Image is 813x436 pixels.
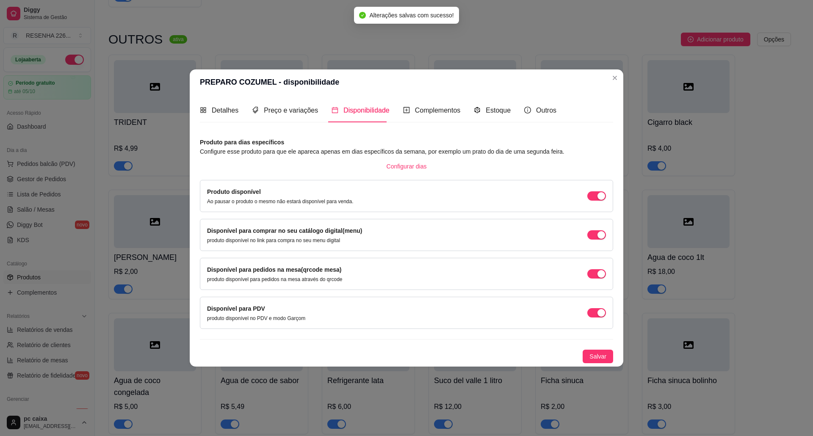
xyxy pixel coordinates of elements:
article: Configure esse produto para que ele apareca apenas em dias específicos da semana, por exemplo um ... [200,147,613,156]
span: info-circle [524,107,531,113]
p: produto disponível para pedidos na mesa através do qrcode [207,276,343,283]
button: Close [608,71,622,85]
span: tags [252,107,259,113]
button: Salvar [583,350,613,363]
label: Disponível para comprar no seu catálogo digital(menu) [207,227,362,234]
span: Salvar [589,352,606,361]
article: Produto para dias específicos [200,138,613,147]
span: code-sandbox [474,107,481,113]
p: produto disponível no link para compra no seu menu digital [207,237,362,244]
span: Disponibilidade [343,107,390,114]
span: plus-square [403,107,410,113]
span: Detalhes [212,107,238,114]
span: Estoque [486,107,511,114]
span: Preço e variações [264,107,318,114]
span: Complementos [415,107,461,114]
span: calendar [332,107,338,113]
p: Ao pausar o produto o mesmo não estará disponível para venda. [207,198,354,205]
span: Alterações salvas com sucesso! [369,12,454,19]
header: PREPARO COZUMEL - disponibilidade [190,69,623,95]
label: Disponível para pedidos na mesa(qrcode mesa) [207,266,341,273]
span: check-circle [359,12,366,19]
label: Produto disponível [207,188,261,195]
p: produto disponível no PDV e modo Garçom [207,315,305,322]
span: Outros [536,107,556,114]
span: Configurar dias [387,162,427,171]
label: Disponível para PDV [207,305,265,312]
button: Configurar dias [380,160,434,173]
span: appstore [200,107,207,113]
